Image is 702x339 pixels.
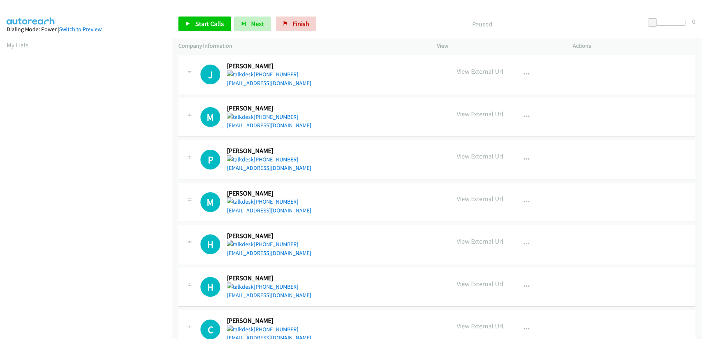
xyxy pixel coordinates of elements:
[200,150,220,169] div: The call is yet to be attempted
[200,277,220,297] h1: H
[200,234,220,254] h1: H
[276,17,316,31] a: Finish
[200,277,220,297] div: The call is yet to be attempted
[227,292,311,299] a: [EMAIL_ADDRESS][DOMAIN_NAME]
[251,19,264,28] span: Next
[227,80,311,87] a: [EMAIL_ADDRESS][DOMAIN_NAME]
[227,207,311,214] a: [EMAIL_ADDRESS][DOMAIN_NAME]
[59,26,102,33] a: Switch to Preview
[573,41,695,50] p: Actions
[200,65,220,84] div: The call is yet to be attempted
[200,107,220,127] div: The call is yet to be attempted
[178,17,231,31] a: Start Calls
[200,234,220,254] div: The call is yet to be attempted
[227,283,298,290] a: [PHONE_NUMBER]
[227,122,311,129] a: [EMAIL_ADDRESS][DOMAIN_NAME]
[227,71,298,78] a: [PHONE_NUMBER]
[227,232,308,240] h2: [PERSON_NAME]
[457,151,503,161] p: View External Url
[178,41,424,50] p: Company Information
[457,194,503,204] p: View External Url
[227,155,254,164] img: talkdesk
[227,147,308,155] h2: [PERSON_NAME]
[227,113,298,120] a: [PHONE_NUMBER]
[437,41,560,50] p: View
[227,274,308,282] h2: [PERSON_NAME]
[227,62,308,70] h2: [PERSON_NAME]
[227,249,311,256] a: [EMAIL_ADDRESS][DOMAIN_NAME]
[234,17,271,31] button: Next
[200,192,220,212] h1: M
[652,20,685,26] div: Delay between calls (in seconds)
[7,25,165,34] div: Dialing Mode: Power |
[227,197,254,206] img: talkdesk
[457,279,503,289] p: View External Url
[692,17,695,26] div: 0
[200,107,220,127] h1: M
[200,192,220,212] div: The call is yet to be attempted
[326,19,638,29] p: Paused
[200,65,220,84] h1: J
[227,70,254,79] img: talkdesk
[457,321,503,331] p: View External Url
[457,66,503,76] p: View External Url
[227,317,308,325] h2: [PERSON_NAME]
[227,164,311,171] a: [EMAIL_ADDRESS][DOMAIN_NAME]
[7,41,29,49] a: My Lists
[457,109,503,119] p: View External Url
[227,104,308,113] h2: [PERSON_NAME]
[293,19,309,28] span: Finish
[227,198,298,205] a: [PHONE_NUMBER]
[227,189,308,198] h2: [PERSON_NAME]
[227,156,298,163] a: [PHONE_NUMBER]
[227,240,254,249] img: talkdesk
[227,325,254,334] img: talkdesk
[227,282,254,291] img: talkdesk
[195,19,224,28] span: Start Calls
[227,326,298,333] a: [PHONE_NUMBER]
[227,241,298,248] a: [PHONE_NUMBER]
[457,236,503,246] p: View External Url
[227,113,254,121] img: talkdesk
[200,150,220,169] h1: P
